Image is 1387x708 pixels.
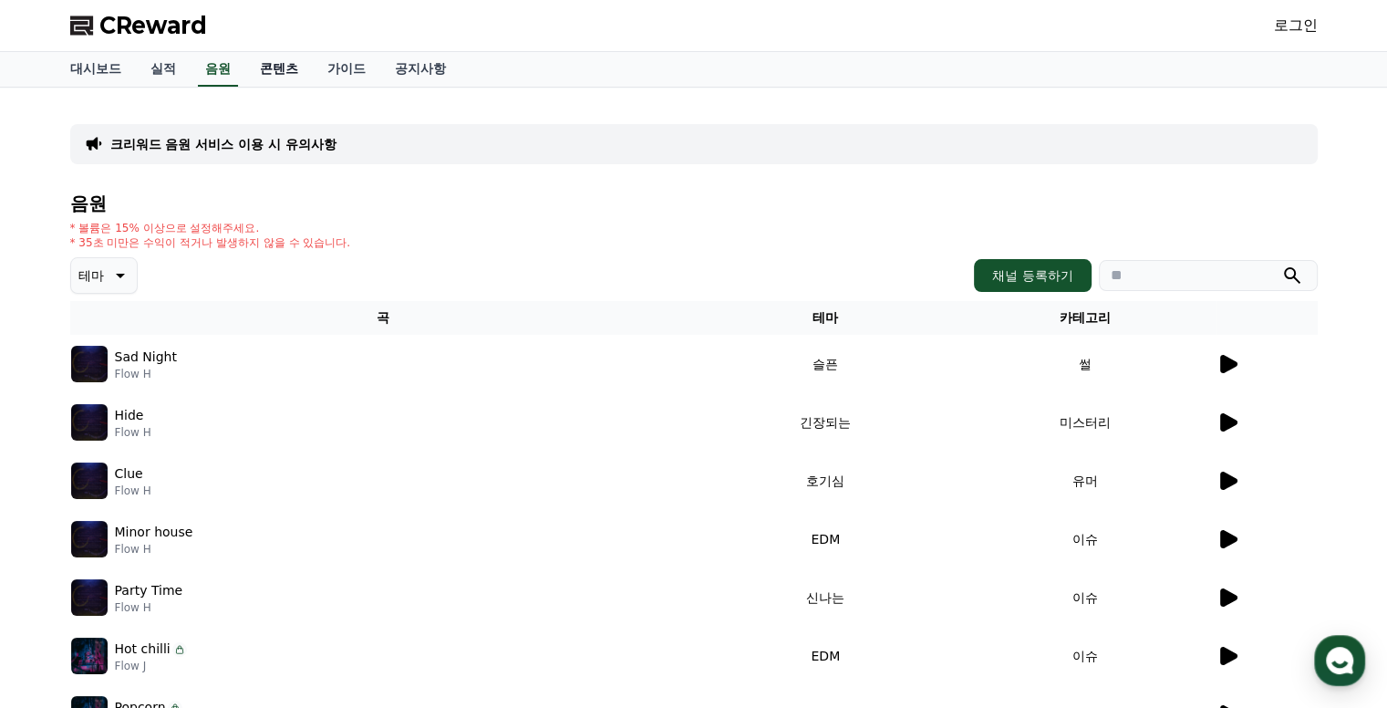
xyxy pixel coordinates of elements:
a: CReward [70,11,207,40]
p: Minor house [115,523,193,542]
th: 테마 [696,301,956,335]
img: music [71,463,108,499]
p: Flow H [115,600,183,615]
button: 테마 [70,257,138,294]
span: CReward [99,11,207,40]
th: 곡 [70,301,696,335]
td: 이슈 [956,627,1216,685]
p: Sad Night [115,348,177,367]
a: 대시보드 [56,52,136,87]
a: 크리워드 음원 서비스 이용 시 유의사항 [110,135,336,153]
img: music [71,346,108,382]
p: Flow J [115,659,187,673]
p: * 볼륨은 15% 이상으로 설정해주세요. [70,221,351,235]
a: 음원 [198,52,238,87]
td: EDM [696,627,956,685]
td: 신나는 [696,568,956,627]
td: 이슈 [956,510,1216,568]
td: 썰 [956,335,1216,393]
td: 슬픈 [696,335,956,393]
th: 카테고리 [956,301,1216,335]
img: music [71,404,108,441]
td: 미스터리 [956,393,1216,452]
p: Flow H [115,367,177,381]
td: 긴장되는 [696,393,956,452]
a: 공지사항 [380,52,461,87]
p: * 35초 미만은 수익이 적거나 발생하지 않을 수 있습니다. [70,235,351,250]
button: 채널 등록하기 [974,259,1091,292]
td: 이슈 [956,568,1216,627]
h4: 음원 [70,193,1318,213]
span: 대화 [167,585,189,599]
a: 실적 [136,52,191,87]
td: 호기심 [696,452,956,510]
a: 설정 [235,557,350,602]
p: Hot chilli [115,640,171,659]
p: 테마 [78,263,104,288]
p: Flow H [115,484,151,498]
img: music [71,579,108,616]
span: 설정 [282,584,304,599]
p: Party Time [115,581,183,600]
a: 대화 [120,557,235,602]
img: music [71,638,108,674]
td: 유머 [956,452,1216,510]
p: Flow H [115,542,193,557]
a: 로그인 [1274,15,1318,36]
a: 홈 [5,557,120,602]
td: EDM [696,510,956,568]
p: Clue [115,464,143,484]
img: music [71,521,108,557]
p: Hide [115,406,144,425]
a: 콘텐츠 [245,52,313,87]
p: Flow H [115,425,151,440]
a: 가이드 [313,52,380,87]
span: 홈 [57,584,68,599]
